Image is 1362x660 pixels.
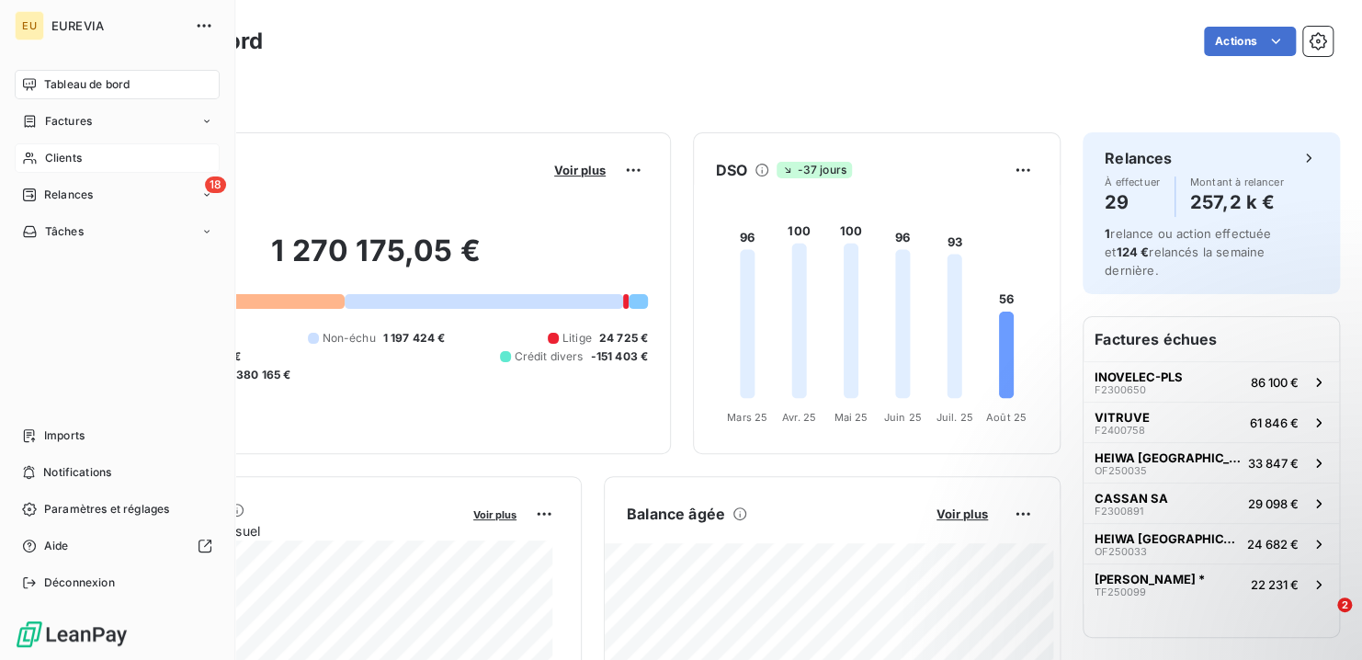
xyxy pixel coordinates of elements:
[834,411,868,424] tspan: Mai 25
[1095,410,1150,425] span: VITRUVE
[1250,415,1299,430] span: 61 846 €
[1105,147,1172,169] h6: Relances
[15,11,44,40] div: EU
[15,217,220,246] a: Tâches
[473,508,516,521] span: Voir plus
[15,620,129,649] img: Logo LeanPay
[44,501,169,518] span: Paramètres et réglages
[1190,188,1284,217] h4: 257,2 k €
[43,464,111,481] span: Notifications
[45,150,82,166] span: Clients
[1084,317,1339,361] h6: Factures échues
[994,482,1362,610] iframe: Intercom notifications message
[1300,597,1344,642] iframe: Intercom live chat
[1095,450,1241,465] span: HEIWA [GEOGRAPHIC_DATA]
[1248,456,1299,471] span: 33 847 €
[936,411,972,424] tspan: Juil. 25
[15,143,220,173] a: Clients
[104,521,460,541] span: Chiffre d'affaires mensuel
[1084,442,1339,483] button: HEIWA [GEOGRAPHIC_DATA]OF25003533 847 €
[549,162,611,178] button: Voir plus
[44,538,69,554] span: Aide
[554,163,606,177] span: Voir plus
[777,162,851,178] span: -37 jours
[231,367,291,383] span: -380 165 €
[15,180,220,210] a: 18Relances
[1105,226,1271,278] span: relance ou action effectuée et relancés la semaine dernière.
[782,411,816,424] tspan: Avr. 25
[1095,425,1145,436] span: F2400758
[1190,176,1284,188] span: Montant à relancer
[936,506,988,521] span: Voir plus
[51,18,184,33] span: EUREVIA
[15,531,220,561] a: Aide
[1116,245,1149,259] span: 124 €
[468,506,522,522] button: Voir plus
[599,330,648,347] span: 24 725 €
[44,76,130,93] span: Tableau de bord
[931,506,993,522] button: Voir plus
[45,113,92,130] span: Factures
[1095,370,1183,384] span: INOVELEC-PLS
[1337,597,1352,612] span: 2
[1095,384,1146,395] span: F2300650
[1105,188,1160,217] h4: 29
[383,330,446,347] span: 1 197 424 €
[15,495,220,524] a: Paramètres et réglages
[45,223,84,240] span: Tâches
[627,503,725,525] h6: Balance âgée
[44,427,85,444] span: Imports
[205,176,226,193] span: 18
[727,411,767,424] tspan: Mars 25
[323,330,376,347] span: Non-échu
[1105,176,1160,188] span: À effectuer
[15,70,220,99] a: Tableau de bord
[716,159,747,181] h6: DSO
[562,330,592,347] span: Litige
[44,187,93,203] span: Relances
[1095,465,1147,476] span: OF250035
[1251,375,1299,390] span: 86 100 €
[591,348,649,365] span: -151 403 €
[44,575,115,591] span: Déconnexion
[104,233,648,288] h2: 1 270 175,05 €
[1204,27,1296,56] button: Actions
[1084,402,1339,442] button: VITRUVEF240075861 846 €
[15,421,220,450] a: Imports
[1084,361,1339,402] button: INOVELEC-PLSF230065086 100 €
[986,411,1027,424] tspan: Août 25
[1105,226,1110,241] span: 1
[884,411,922,424] tspan: Juin 25
[15,107,220,136] a: Factures
[515,348,584,365] span: Crédit divers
